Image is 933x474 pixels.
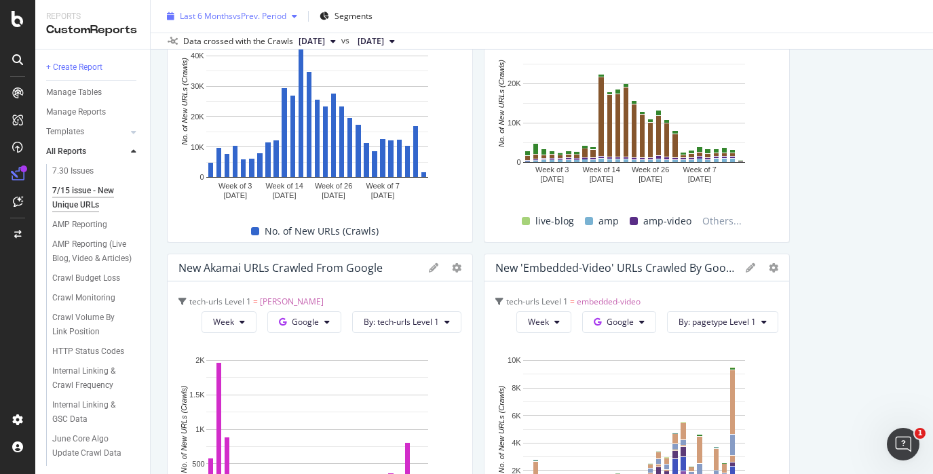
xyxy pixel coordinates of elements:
button: Week [202,311,256,333]
span: tech-urls Level 1 [506,296,568,307]
a: Internal Linking & Crawl Frequency [52,364,140,393]
a: AMP Reporting (Live Blog, Video & Articles) [52,237,140,266]
text: 10K [508,119,521,127]
svg: A chart. [178,18,456,209]
div: Data crossed with the Crawls [183,35,293,47]
span: embedded-video [577,296,641,307]
a: HTTP Status Codes [52,344,140,359]
span: = [570,296,575,307]
text: [DATE] [688,175,712,183]
text: 10K [191,143,204,151]
a: 7/15 issue - New Unique URLs [52,184,140,212]
span: amp [598,213,619,229]
span: Google [292,316,319,328]
text: 4K [512,439,521,447]
a: + Create Report [46,60,140,75]
div: A chart. [495,37,773,186]
div: June Core Algo Update Crawl Data [52,432,132,460]
span: = [253,296,258,307]
text: Week of 7 [683,165,717,174]
span: [PERSON_NAME] [260,296,324,307]
span: By: pagetype Level 1 [679,316,756,328]
text: Week of 3 [218,182,252,190]
div: Crawl Volume By Link Position [52,311,131,339]
text: 30K [191,82,204,90]
span: amp-video [643,213,691,229]
span: vs Prev. Period [233,10,286,22]
div: Crawl Budget Loss [52,271,120,285]
div: Manage Reports [46,105,106,119]
text: [DATE] [639,175,662,183]
text: 0 [200,173,204,181]
button: [DATE] [293,33,341,50]
div: HTTP Status Codes [52,344,124,359]
span: Week [528,316,549,328]
span: 1 [915,428,926,439]
button: Week [516,311,571,333]
a: AMP Reporting [52,218,140,232]
a: Crawl Monitoring [52,291,140,305]
button: [DATE] [352,33,400,50]
a: Manage Reports [46,105,140,119]
text: 6K [512,412,521,420]
span: By: tech-urls Level 1 [364,316,439,328]
text: 20K [508,79,521,87]
span: 2025 Jan. 19th [358,35,384,47]
text: [DATE] [590,175,613,183]
text: 1.5K [189,391,205,399]
text: 500 [192,460,204,468]
text: 20K [191,113,204,121]
button: By: pagetype Level 1 [667,311,778,333]
text: 40K [191,52,204,60]
div: AMP Reporting (Live Blog, Video & Articles) [52,237,134,266]
text: 8K [512,384,521,392]
div: 7/15 issue - New Unique URLs [52,184,131,212]
span: Google [607,316,634,328]
button: Google [582,311,656,333]
text: 10K [508,356,521,364]
text: No. of New URLs (Crawls) [497,385,506,473]
div: 7.30 Issues [52,164,94,178]
a: 7.30 Issues [52,164,140,178]
div: Reports [46,11,139,22]
div: AMP Reporting [52,218,107,232]
div: + Create Report [46,60,102,75]
text: 2K [195,356,205,364]
text: No. of New URLs (Crawls) [180,58,189,145]
text: [DATE] [371,191,395,199]
text: [DATE] [322,191,345,199]
button: Last 6 MonthsvsPrev. Period [161,5,303,27]
text: Week of 14 [265,182,303,190]
text: No. of New URLs (Crawls) [497,60,506,147]
a: Crawl Volume By Link Position [52,311,140,339]
text: 0 [517,158,521,166]
span: Week [213,316,234,328]
div: New Akamai URLs Crawled from Google [178,261,383,275]
div: CustomReports [46,22,139,38]
span: live-blog [535,213,574,229]
button: Google [267,311,341,333]
a: All Reports [46,144,127,159]
a: Internal Linking & GSC Data [52,398,140,427]
text: [DATE] [540,175,564,183]
text: [DATE] [223,191,247,199]
span: 2025 Aug. 3rd [299,35,325,47]
div: Internal Linking & Crawl Frequency [52,364,132,393]
text: Week of 7 [366,182,399,190]
text: No. of New URLs (Crawls) [180,385,188,473]
text: Week of 3 [535,165,569,174]
text: Week of 14 [582,165,620,174]
a: June Core Algo Update Crawl Data [52,432,140,460]
div: Manage Tables [46,85,102,100]
button: Segments [314,5,378,27]
text: 1K [195,425,205,433]
div: Templates [46,125,84,139]
span: vs [341,35,352,47]
div: New 'Embedded-video' URLs crawled by Google [495,261,739,275]
div: All Reports [46,144,86,159]
button: By: tech-urls Level 1 [352,311,461,333]
span: Segments [335,10,373,22]
text: Week of 26 [315,182,352,190]
a: Crawl Budget Loss [52,271,140,285]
